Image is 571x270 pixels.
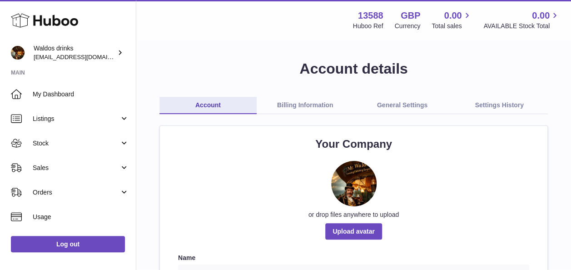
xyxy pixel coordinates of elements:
[33,115,119,123] span: Listings
[257,97,354,114] a: Billing Information
[358,10,383,22] strong: 13588
[33,213,129,221] span: Usage
[444,10,462,22] span: 0.00
[353,22,383,30] div: Huboo Ref
[11,46,25,60] img: internalAdmin-13588@internal.huboo.com
[159,97,257,114] a: Account
[483,22,560,30] span: AVAILABLE Stock Total
[395,22,421,30] div: Currency
[432,22,472,30] span: Total sales
[178,210,529,219] div: or drop files anywhere to upload
[34,53,134,60] span: [EMAIL_ADDRESS][DOMAIN_NAME]
[33,188,119,197] span: Orders
[178,254,529,262] label: Name
[33,139,119,148] span: Stock
[33,90,129,99] span: My Dashboard
[401,10,420,22] strong: GBP
[11,236,125,252] a: Log out
[33,164,119,172] span: Sales
[432,10,472,30] a: 0.00 Total sales
[532,10,550,22] span: 0.00
[483,10,560,30] a: 0.00 AVAILABLE Stock Total
[178,137,529,151] h2: Your Company
[34,44,115,61] div: Waldos drinks
[325,223,382,240] span: Upload avatar
[451,97,548,114] a: Settings History
[151,59,556,79] h1: Account details
[354,97,451,114] a: General Settings
[331,161,377,206] img: IMG-20240516-WA0001.jpeg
